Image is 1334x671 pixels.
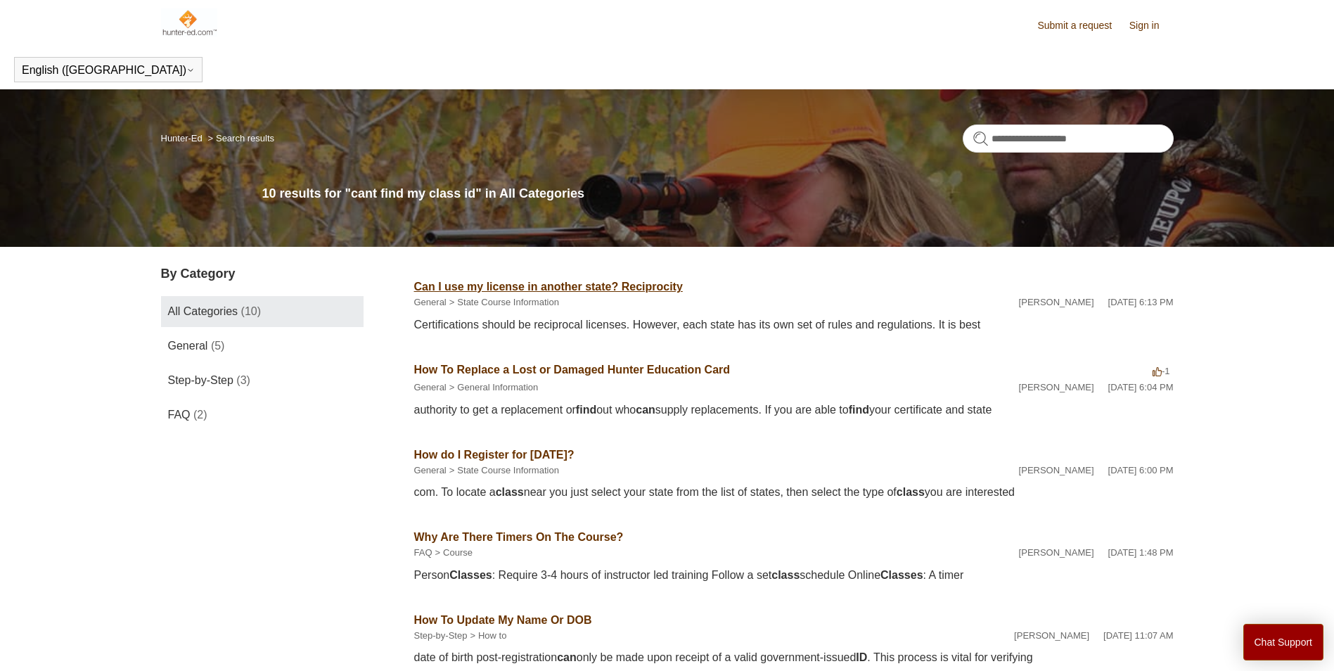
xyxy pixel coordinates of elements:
li: [PERSON_NAME] [1019,546,1094,560]
time: 02/12/2024, 18:13 [1108,297,1174,307]
li: General Information [447,381,539,395]
a: Step-by-Step [414,630,468,641]
span: All Categories [168,305,238,317]
a: Sign in [1129,18,1174,33]
a: Course [443,547,473,558]
li: General [414,381,447,395]
a: Can I use my license in another state? Reciprocity [414,281,683,293]
li: [PERSON_NAME] [1019,295,1094,309]
div: authority to get a replacement or out who supply replacements. If you are able to your certificat... [414,402,1174,418]
em: can [557,651,577,663]
a: General (5) [161,331,364,362]
a: Submit a request [1037,18,1126,33]
a: General [414,465,447,475]
h1: 10 results for "cant find my class id" in All Categories [262,184,1174,203]
h3: By Category [161,264,364,283]
time: 02/26/2025, 11:07 [1103,630,1173,641]
li: State Course Information [447,464,559,478]
em: Classes [880,569,923,581]
li: [PERSON_NAME] [1019,464,1094,478]
div: Certifications should be reciprocal licenses. However, each state has its own set of rules and re... [414,317,1174,333]
a: FAQ (2) [161,400,364,430]
time: 02/12/2024, 18:00 [1108,465,1174,475]
em: Classes [449,569,492,581]
li: Course [432,546,473,560]
div: date of birth post-registration only be made upon receipt of a valid government-issued . This pro... [414,649,1174,666]
a: How to [478,630,506,641]
span: (10) [241,305,261,317]
li: [PERSON_NAME] [1014,629,1089,643]
a: General Information [457,382,538,392]
a: All Categories (10) [161,296,364,327]
div: Person : Require 3-4 hours of instructor led training Follow a set schedule Online : A timer [414,567,1174,584]
li: General [414,464,447,478]
span: -1 [1153,366,1170,376]
li: General [414,295,447,309]
em: find [576,404,596,416]
span: Step-by-Step [168,374,233,386]
a: Step-by-Step (3) [161,365,364,396]
a: State Course Information [457,465,559,475]
li: FAQ [414,546,432,560]
span: FAQ [168,409,191,421]
img: Hunter-Ed Help Center home page [161,8,218,37]
span: (5) [211,340,225,352]
em: class [897,486,925,498]
a: Hunter-Ed [161,133,203,143]
button: Chat Support [1243,624,1324,660]
li: [PERSON_NAME] [1019,381,1094,395]
a: Why Are There Timers On The Course? [414,531,624,543]
a: General [414,297,447,307]
li: Hunter-Ed [161,133,205,143]
em: ID [856,651,867,663]
span: General [168,340,208,352]
div: com. To locate a near you just select your state from the list of states, then select the type of... [414,484,1174,501]
em: can [636,404,655,416]
li: State Course Information [447,295,559,309]
li: Search results [205,133,274,143]
a: How do I Register for [DATE]? [414,449,575,461]
time: 02/02/2024, 13:48 [1108,547,1174,558]
a: How To Update My Name Or DOB [414,614,592,626]
a: FAQ [414,547,432,558]
em: class [771,569,800,581]
a: How To Replace a Lost or Damaged Hunter Education Card [414,364,731,376]
span: (2) [193,409,207,421]
em: find [849,404,869,416]
time: 02/12/2024, 18:04 [1108,382,1174,392]
em: class [496,486,524,498]
span: (3) [236,374,250,386]
input: Search [963,124,1174,153]
a: General [414,382,447,392]
button: English ([GEOGRAPHIC_DATA]) [22,64,195,77]
li: Step-by-Step [414,629,468,643]
a: State Course Information [457,297,559,307]
li: How to [467,629,506,643]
